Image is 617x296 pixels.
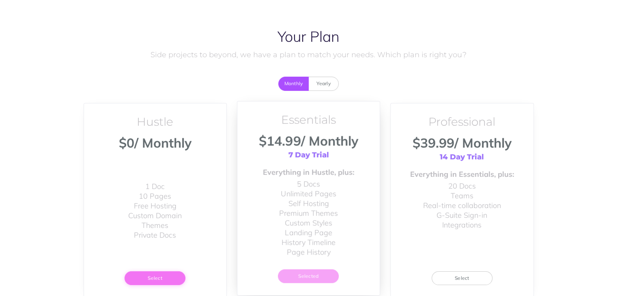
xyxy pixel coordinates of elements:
[413,135,512,151] span: $39.99/ Monthly
[423,201,501,210] li: Real-time collaboration
[279,199,338,208] li: Self Hosting
[84,28,534,45] h1: Your Plan
[279,218,338,228] li: Custom Styles
[432,271,492,285] button: Select
[428,116,495,128] h4: Professional
[128,221,182,230] li: Themes
[423,191,501,201] li: Teams
[128,201,182,211] li: Free Hosting
[279,179,338,189] li: 5 Docs
[279,189,338,199] li: Unlimited Pages
[128,230,182,240] li: Private Docs
[259,133,358,149] span: $14.99/ Monthly
[308,77,339,90] button: Yearly
[128,182,182,191] li: 1 Doc
[423,210,501,220] li: G-Suite Sign-in
[279,228,338,238] li: Landing Page
[84,49,534,61] p: Side projects to beyond, we have a plan to match your needs. Which plan is right you?
[279,247,338,257] li: Page History
[281,114,336,126] h4: Essentials
[423,181,501,191] li: 20 Docs
[410,169,514,179] strong: Everything in Essentials, plus:
[278,269,339,283] button: Selected
[279,208,338,218] li: Premium Themes
[278,77,309,90] button: Monthly
[128,191,182,201] li: 10 Pages
[263,167,354,177] strong: Everything in Hustle, plus:
[119,135,191,151] span: $0/ Monthly
[423,220,501,230] li: Integrations
[279,238,338,247] li: History Timeline
[137,116,173,128] h4: Hustle
[288,151,329,159] h5: 7 Day Trial
[440,153,484,161] h5: 14 Day Trial
[125,271,185,285] button: Select
[128,211,182,221] li: Custom Domain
